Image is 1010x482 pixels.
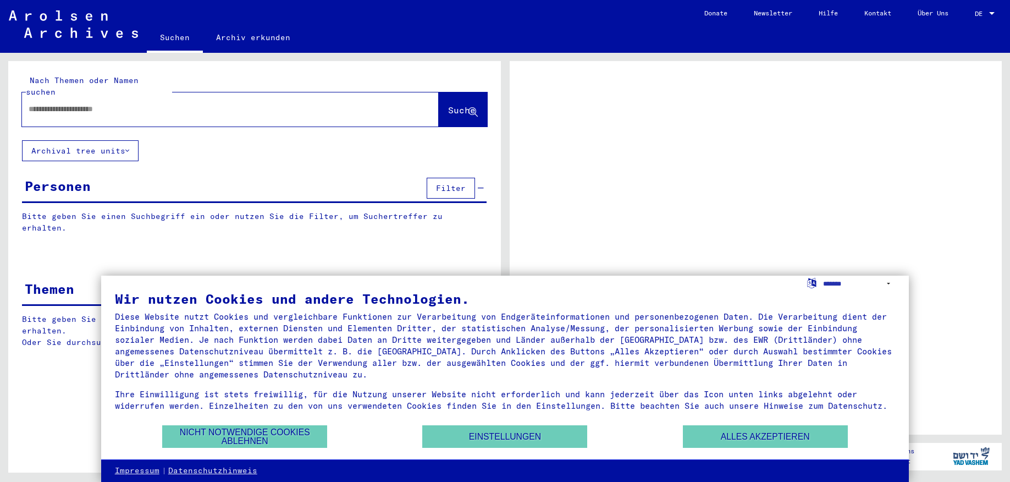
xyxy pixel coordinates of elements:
[115,465,159,476] a: Impressum
[22,211,487,234] p: Bitte geben Sie einen Suchbegriff ein oder nutzen Sie die Filter, um Suchertreffer zu erhalten.
[22,314,487,348] p: Bitte geben Sie einen Suchbegriff ein oder nutzen Sie die Filter, um Suchertreffer zu erhalten. O...
[422,425,587,448] button: Einstellungen
[115,292,896,305] div: Wir nutzen Cookies und andere Technologien.
[25,176,91,196] div: Personen
[168,465,257,476] a: Datenschutzhinweis
[115,311,896,380] div: Diese Website nutzt Cookies und vergleichbare Funktionen zur Verarbeitung von Endgeräteinformatio...
[147,24,203,53] a: Suchen
[823,276,895,292] select: Sprache auswählen
[9,10,138,38] img: Arolsen_neg.svg
[806,277,818,288] label: Sprache auswählen
[203,24,303,51] a: Archiv erkunden
[26,75,139,97] mat-label: Nach Themen oder Namen suchen
[448,105,476,116] span: Suche
[115,388,896,412] div: Ihre Einwilligung ist stets freiwillig, für die Nutzung unserer Website nicht erforderlich und ka...
[975,10,987,18] span: DE
[683,425,848,448] button: Alles akzeptieren
[427,178,475,199] button: Filter
[436,183,466,193] span: Filter
[951,442,992,470] img: yv_logo.png
[439,92,487,127] button: Suche
[25,279,74,299] div: Themen
[22,140,139,161] button: Archival tree units
[162,425,327,448] button: Nicht notwendige Cookies ablehnen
